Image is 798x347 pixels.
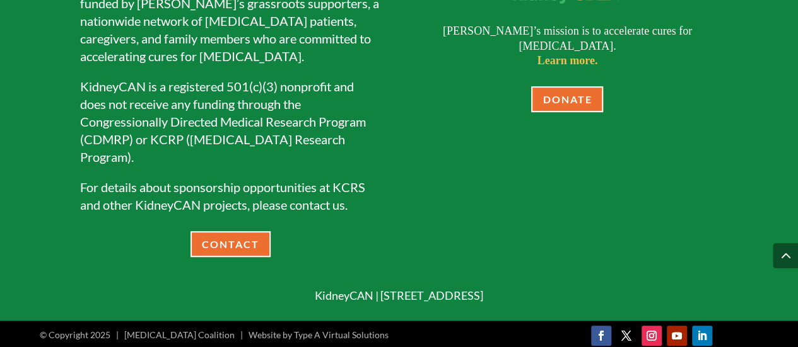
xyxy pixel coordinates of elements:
[591,326,611,346] a: Follow on Facebook
[80,77,382,178] p: KidneyCAN is a registered 501(c)(3) nonprofit and does not receive any funding through the Congre...
[191,231,271,257] a: CONTACT
[616,326,637,346] a: Follow on X
[80,178,382,213] p: For details about sponsorship opportunities at KCRS and other KidneyCAN projects, please contact us.
[531,86,603,112] a: DONATE
[40,329,389,340] span: © Copyright 2025 | [MEDICAL_DATA] Coalition | Website by Type A Virtual Solutions
[667,326,687,346] a: Follow on Youtube
[692,326,712,346] a: Follow on LinkedIn
[537,54,598,67] a: Learn more.
[642,326,662,346] a: Follow on Instagram
[416,24,718,69] p: [PERSON_NAME]’s mission is to accelerate cures for [MEDICAL_DATA].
